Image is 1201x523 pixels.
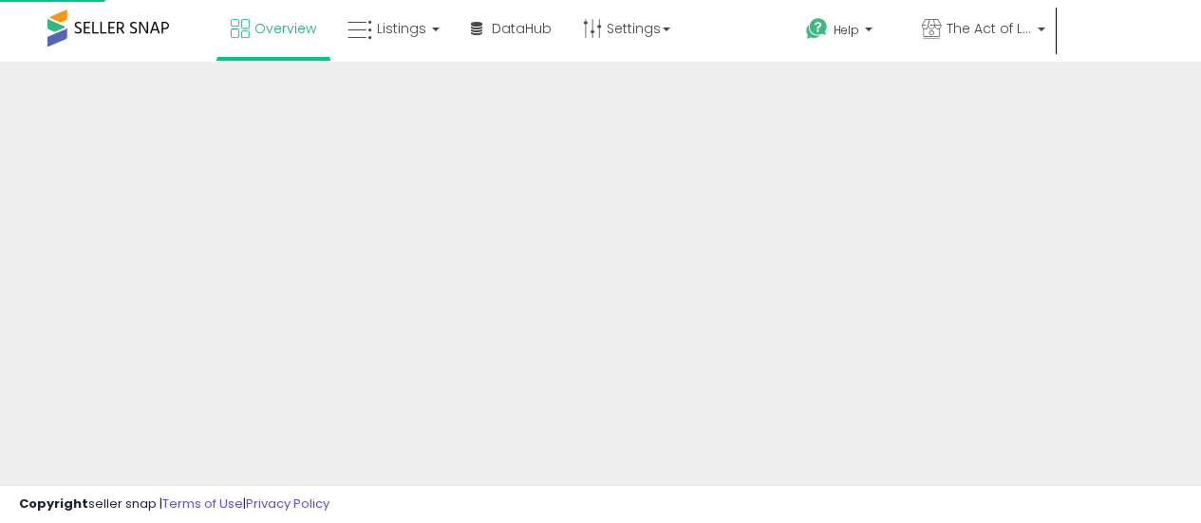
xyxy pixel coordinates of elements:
[805,17,829,41] i: Get Help
[492,19,552,38] span: DataHub
[377,19,426,38] span: Listings
[791,3,905,62] a: Help
[19,495,329,514] div: seller snap | |
[834,22,859,38] span: Help
[254,19,316,38] span: Overview
[246,495,329,513] a: Privacy Policy
[947,19,1032,38] span: The Act of Living
[162,495,243,513] a: Terms of Use
[19,495,88,513] strong: Copyright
